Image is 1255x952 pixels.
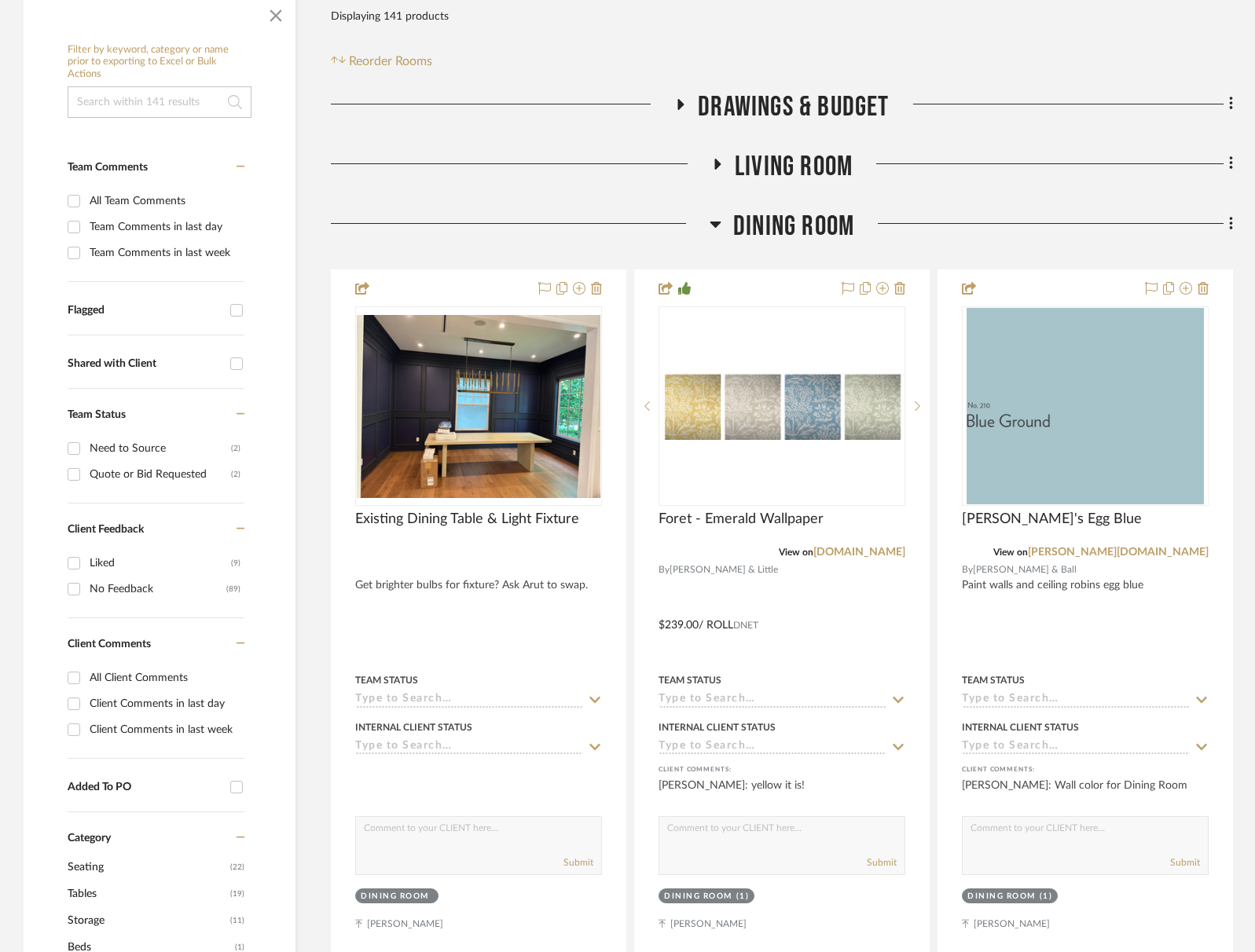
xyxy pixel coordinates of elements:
input: Type to Search… [659,740,886,755]
span: Client Feedback [68,524,144,535]
div: Need to Source [90,436,231,461]
div: Dining Room [664,891,732,903]
span: Dining Room [733,210,854,243]
div: Client Comments in last week [90,717,240,742]
button: Submit [563,855,593,870]
img: Existing Dining Table & Light Fixture [357,315,600,498]
span: [PERSON_NAME]'s Egg Blue [962,511,1142,528]
div: Client Comments in last day [90,691,240,716]
button: Submit [1170,855,1200,870]
h6: Filter by keyword, category or name prior to exporting to Excel or Bulk Actions [68,44,251,81]
input: Type to Search… [962,693,1190,708]
div: Team Status [962,673,1025,687]
span: (19) [230,881,244,906]
a: [PERSON_NAME][DOMAIN_NAME] [1028,547,1209,558]
span: [PERSON_NAME] & Little [670,562,778,577]
div: Internal Client Status [659,720,776,734]
span: Category [68,832,111,845]
div: [PERSON_NAME]: Wall color for Dining Room [962,778,1209,809]
div: All Client Comments [90,665,240,690]
div: (1) [736,891,750,903]
div: Quote or Bid Requested [90,462,231,487]
span: [PERSON_NAME] & Ball [973,562,1077,577]
div: Added To PO [68,781,222,794]
div: Team Status [659,673,721,687]
span: Reorder Rooms [349,52,432,71]
span: Client Comments [68,639,151,650]
img: Robin's Egg Blue [967,308,1204,504]
span: Seating [68,854,226,881]
div: Team Comments in last day [90,214,240,240]
div: (9) [231,551,240,576]
span: (11) [230,908,244,933]
div: (89) [226,577,240,602]
input: Type to Search… [659,693,886,708]
span: View on [779,547,813,557]
div: No Feedback [90,577,226,602]
span: By [659,562,670,577]
button: Reorder Rooms [331,52,432,71]
div: (2) [231,436,240,461]
div: Team Comments in last week [90,240,240,265]
div: Internal Client Status [962,720,1079,734]
span: Team Status [68,409,126,420]
a: [DOMAIN_NAME] [813,547,905,558]
span: Living Room [735,150,853,184]
div: Internal Client Status [355,720,472,734]
img: Foret - Emerald Wallpaper [660,372,904,440]
div: Shared with Client [68,357,222,371]
div: Dining Room [361,891,429,903]
input: Type to Search… [355,740,583,755]
input: Type to Search… [962,740,1190,755]
div: (2) [231,462,240,487]
div: 0 [659,307,905,505]
span: Drawings & Budget [698,90,889,124]
div: Displaying 141 products [331,1,449,32]
span: (22) [230,855,244,880]
input: Type to Search… [355,693,583,708]
span: Team Comments [68,162,148,173]
span: By [962,562,973,577]
div: Flagged [68,304,222,317]
div: Team Status [355,673,418,687]
div: 0 [356,307,601,505]
div: All Team Comments [90,189,240,214]
button: Submit [867,855,897,870]
span: Foret - Emerald Wallpaper [659,511,824,528]
span: Storage [68,907,226,934]
div: Liked [90,551,231,576]
span: Tables [68,881,226,907]
div: Dining Room [967,891,1036,903]
div: (1) [1040,891,1053,903]
div: [PERSON_NAME]: yellow it is! [659,778,905,809]
input: Search within 141 results [68,86,251,118]
span: Existing Dining Table & Light Fixture [355,511,579,528]
span: View on [993,547,1028,557]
